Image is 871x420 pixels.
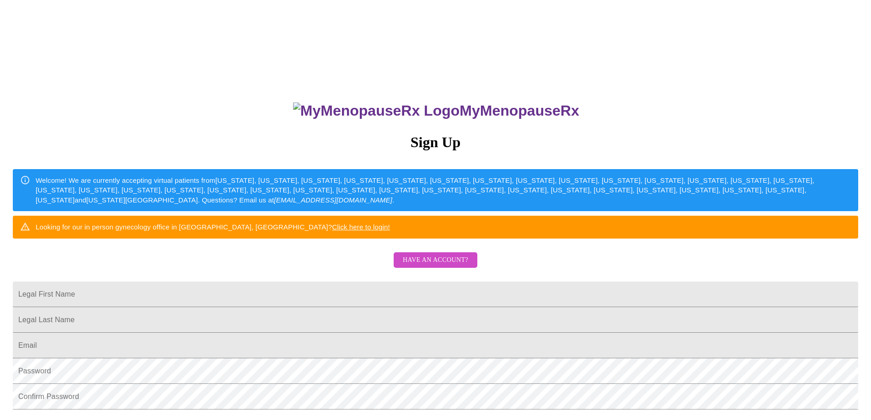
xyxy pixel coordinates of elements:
[293,102,460,119] img: MyMenopauseRx Logo
[13,134,858,151] h3: Sign Up
[36,172,851,208] div: Welcome! We are currently accepting virtual patients from [US_STATE], [US_STATE], [US_STATE], [US...
[391,262,480,270] a: Have an account?
[403,255,468,266] span: Have an account?
[394,252,477,268] button: Have an account?
[36,218,390,235] div: Looking for our in person gynecology office in [GEOGRAPHIC_DATA], [GEOGRAPHIC_DATA]?
[14,102,859,119] h3: MyMenopauseRx
[274,196,392,204] em: [EMAIL_ADDRESS][DOMAIN_NAME]
[332,223,390,231] a: Click here to login!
